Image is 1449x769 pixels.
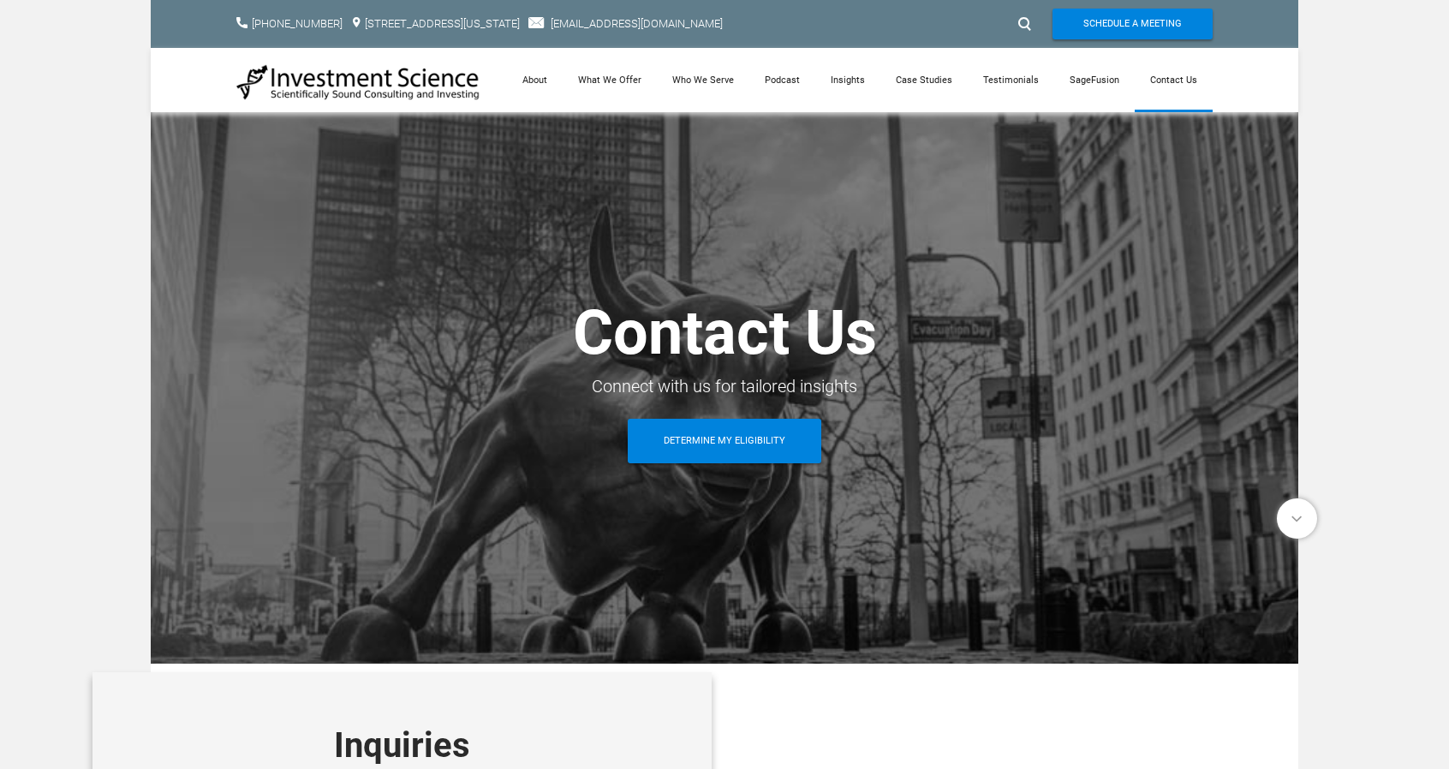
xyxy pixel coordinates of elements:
a: [STREET_ADDRESS][US_STATE]​ [365,17,520,30]
span: Determine My Eligibility [664,419,785,463]
a: About [507,48,563,112]
span: Contact Us​​​​ [573,296,877,369]
a: Insights [815,48,880,112]
a: [EMAIL_ADDRESS][DOMAIN_NAME] [551,17,723,30]
a: SageFusion [1054,48,1135,112]
a: Case Studies [880,48,968,112]
span: Schedule A Meeting [1083,9,1182,39]
a: What We Offer [563,48,657,112]
a: Schedule A Meeting [1052,9,1213,39]
a: Determine My Eligibility [628,419,821,463]
a: [PHONE_NUMBER] [252,17,343,30]
a: Contact Us [1135,48,1213,112]
a: Who We Serve [657,48,749,112]
img: Investment Science | NYC Consulting Services [236,63,480,101]
a: Testimonials [968,48,1054,112]
font: Inquiries [334,725,470,766]
div: ​Connect with us for tailored insights [236,371,1213,402]
a: Podcast [749,48,815,112]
